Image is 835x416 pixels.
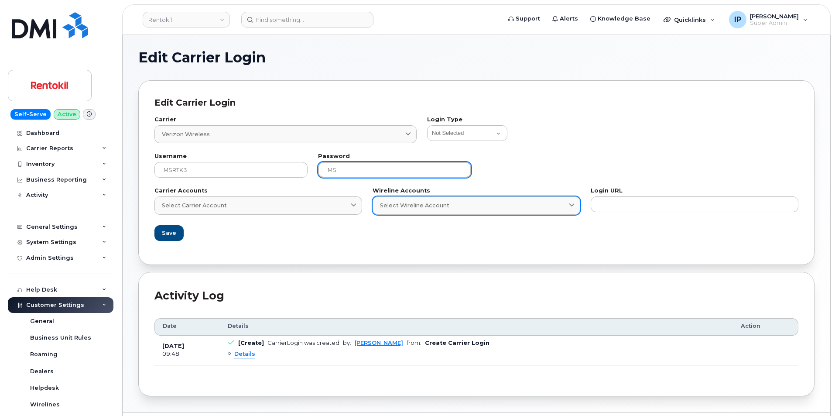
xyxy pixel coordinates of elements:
button: Save [154,225,184,241]
div: 09:48 [162,350,212,358]
div: Edit Carrier Login [154,96,798,109]
b: [DATE] [162,343,184,349]
b: [Create] [238,340,264,346]
div: Activity Log [154,288,798,304]
span: Select Wireline Account [380,201,449,210]
span: Select Carrier Account [162,201,227,210]
label: Password [318,154,471,159]
b: Create Carrier Login [425,340,489,346]
span: Verizon Wireless [162,130,210,138]
span: from: [407,340,421,346]
label: Carrier Accounts [154,188,362,194]
span: Date [163,322,177,330]
label: Login URL [591,188,798,194]
div: CarrierLogin was created [267,340,339,346]
span: Edit Carrier Login [138,51,266,64]
a: Verizon Wireless [154,125,417,143]
span: Details [234,350,255,358]
span: Details [228,322,249,330]
a: Select Carrier Account [154,196,362,214]
a: Select Wireline Account [373,196,580,214]
label: Username [154,154,308,159]
label: Wireline Accounts [373,188,580,194]
span: by: [343,340,351,346]
th: Action [733,318,798,336]
a: [PERSON_NAME] [355,340,403,346]
span: Save [162,229,176,237]
label: Carrier [154,117,417,123]
label: Login Type [427,117,798,123]
iframe: Messenger Launcher [797,378,828,409]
